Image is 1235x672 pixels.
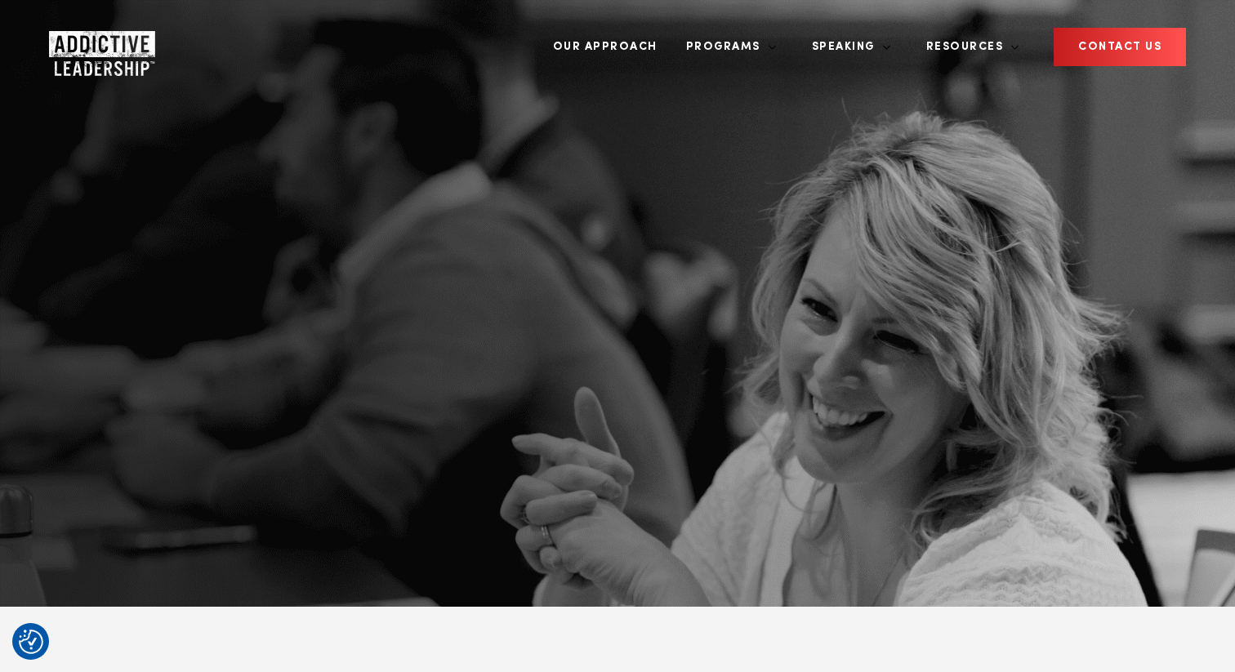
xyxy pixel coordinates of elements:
button: Consent Preferences [19,630,43,654]
a: Our Approach [541,16,670,78]
a: Home [49,31,147,64]
img: Revisit consent button [19,630,43,654]
a: Speaking [800,16,891,78]
a: Resources [914,16,1020,78]
a: Programs [674,16,777,78]
a: CONTACT US [1054,28,1186,66]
